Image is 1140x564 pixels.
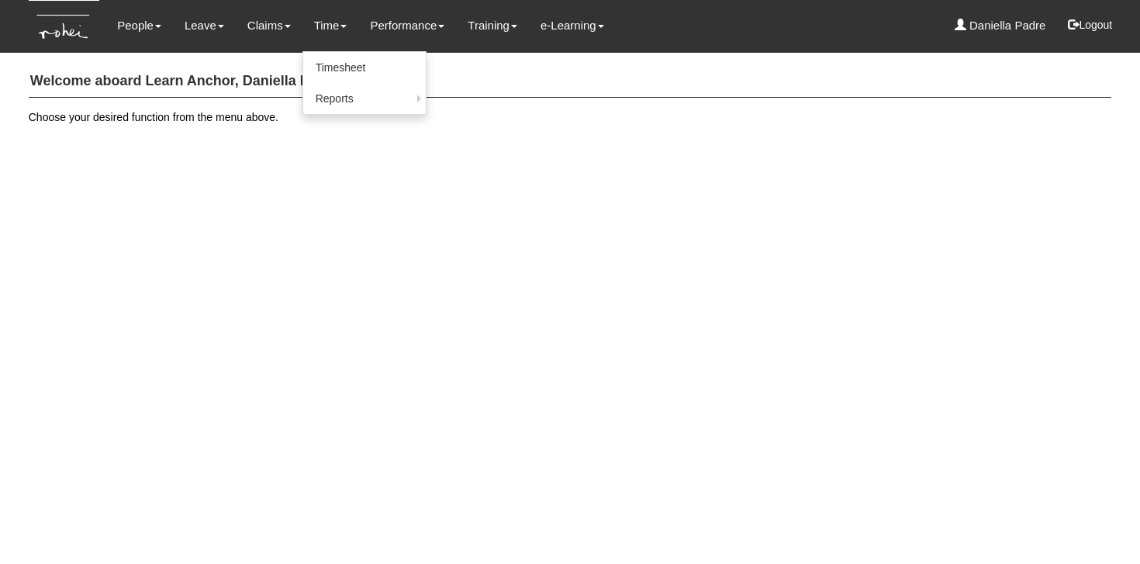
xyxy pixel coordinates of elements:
[370,8,444,43] a: Performance
[314,8,347,43] a: Time
[468,8,517,43] a: Training
[303,83,426,114] a: Reports
[955,8,1046,43] a: Daniella Padre
[1075,502,1124,548] iframe: chat widget
[303,52,426,83] a: Timesheet
[29,1,99,53] img: KTs7HI1dOZG7tu7pUkOpGGQAiEQAiEQAj0IhBB1wtXDg6BEAiBEAiBEAiB4RGIoBtemSRFIRACIRACIRACIdCLQARdL1w5OAR...
[247,8,291,43] a: Claims
[185,8,224,43] a: Leave
[541,8,604,43] a: e-Learning
[29,109,1112,125] p: Choose your desired function from the menu above.
[29,66,1112,98] h4: Welcome aboard Learn Anchor, Daniella Padre!
[117,8,161,43] a: People
[1057,6,1123,43] button: Logout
